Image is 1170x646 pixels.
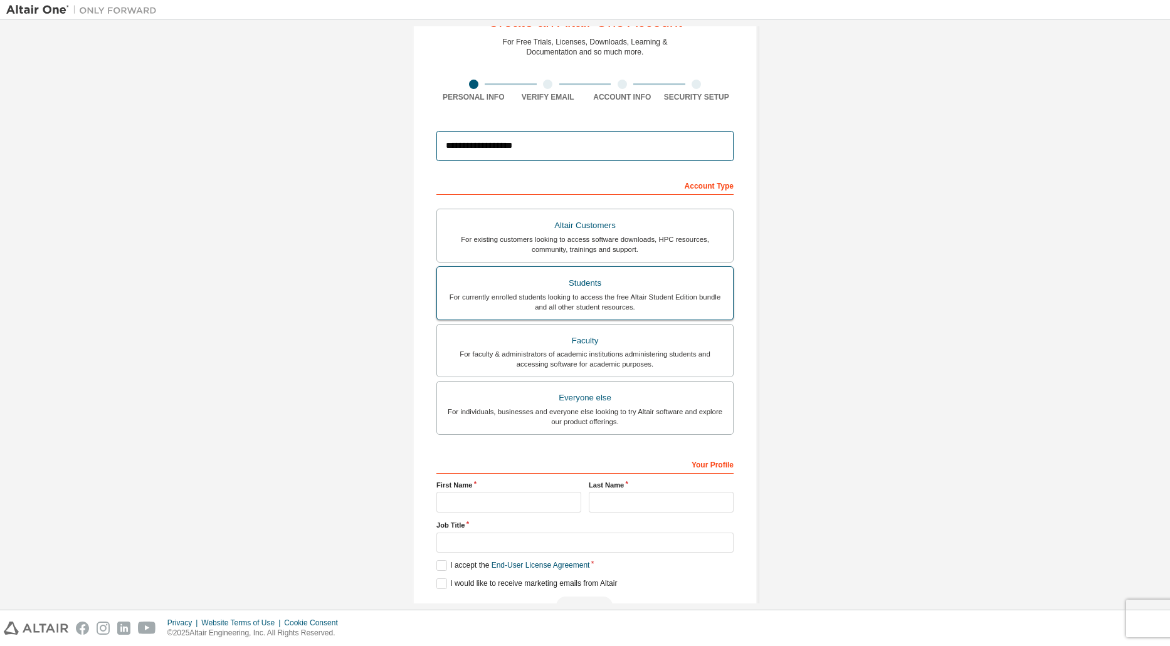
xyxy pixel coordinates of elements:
img: linkedin.svg [117,622,130,635]
div: Read and acccept EULA to continue [436,597,734,615]
div: Altair Customers [445,217,725,234]
div: For faculty & administrators of academic institutions administering students and accessing softwa... [445,349,725,369]
img: Altair One [6,4,163,16]
div: Account Info [585,92,660,102]
div: Students [445,274,725,292]
div: Everyone else [445,389,725,407]
div: For Free Trials, Licenses, Downloads, Learning & Documentation and so much more. [503,37,668,57]
label: I accept the [436,560,589,571]
div: Website Terms of Use [201,618,284,628]
div: Cookie Consent [284,618,345,628]
img: instagram.svg [97,622,110,635]
label: Job Title [436,520,734,530]
div: Create an Altair One Account [488,14,682,29]
div: Faculty [445,332,725,350]
div: For currently enrolled students looking to access the free Altair Student Edition bundle and all ... [445,292,725,312]
label: First Name [436,480,581,490]
label: Last Name [589,480,734,490]
img: youtube.svg [138,622,156,635]
div: Personal Info [436,92,511,102]
img: facebook.svg [76,622,89,635]
div: Privacy [167,618,201,628]
a: End-User License Agreement [492,561,590,570]
div: Account Type [436,175,734,195]
div: For individuals, businesses and everyone else looking to try Altair software and explore our prod... [445,407,725,427]
div: Your Profile [436,454,734,474]
p: © 2025 Altair Engineering, Inc. All Rights Reserved. [167,628,345,638]
div: For existing customers looking to access software downloads, HPC resources, community, trainings ... [445,234,725,254]
div: Security Setup [660,92,734,102]
img: altair_logo.svg [4,622,68,635]
div: Verify Email [511,92,586,102]
label: I would like to receive marketing emails from Altair [436,578,617,589]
